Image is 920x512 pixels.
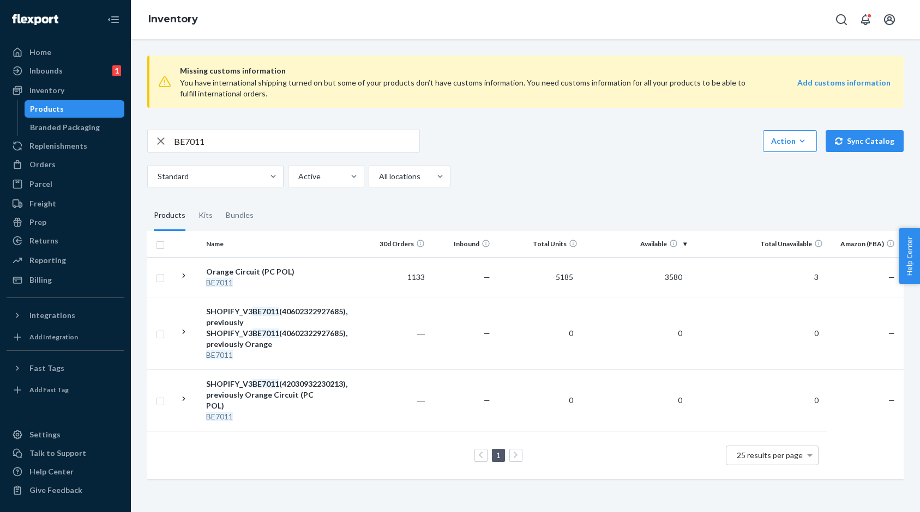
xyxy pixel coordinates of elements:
button: Help Center [899,228,920,284]
a: Add Fast Tag [7,381,124,399]
a: Talk to Support [7,444,124,462]
div: Fast Tags [29,363,64,374]
strong: Add customs information [797,78,891,87]
a: Prep [7,214,124,231]
div: Branded Packaging [30,122,100,133]
span: 0 [674,328,687,338]
span: 0 [564,395,578,405]
a: Inbounds1 [7,62,124,80]
td: 1133 [364,257,429,297]
span: — [888,395,895,405]
a: Settings [7,426,124,443]
input: Standard [157,171,158,182]
th: Total Unavailable [691,231,827,257]
div: Home [29,47,51,58]
span: — [484,328,490,338]
em: BE7011 [206,412,233,421]
div: Freight [29,198,56,209]
div: Orange Circuit (PC POL) [206,266,320,277]
div: Bundles [226,200,254,231]
a: Returns [7,232,124,249]
th: Total Units [495,231,582,257]
div: Returns [29,235,58,246]
div: Integrations [29,310,75,321]
div: Orders [29,159,56,170]
div: Prep [29,217,46,228]
div: Replenishments [29,141,87,151]
button: Integrations [7,307,124,324]
a: Freight [7,195,124,212]
button: Give Feedback [7,481,124,499]
span: 0 [564,328,578,338]
th: Amazon (FBA) [827,231,904,257]
button: Action [763,130,817,152]
div: 1 [112,65,121,76]
a: Page 1 is your current page [494,450,503,460]
a: Orders [7,156,124,173]
div: Settings [29,429,61,440]
button: Sync Catalog [826,130,904,152]
span: — [484,395,490,405]
div: Products [154,200,185,231]
div: Talk to Support [29,448,86,459]
button: Open Search Box [831,9,852,31]
a: Branded Packaging [25,119,125,136]
a: Parcel [7,175,124,193]
div: Inventory [29,85,64,96]
div: Billing [29,275,52,285]
th: Inbound [429,231,495,257]
div: Action [771,136,809,147]
a: Replenishments [7,137,124,155]
th: Name [202,231,324,257]
div: Products [30,103,64,114]
div: SHOPIFY_V3 (40602322927685), previously SHOPIFY_V3 (40602322927685), previously Orange [206,306,320,350]
input: Search inventory by name or sku [174,130,419,152]
em: BE7011 [206,278,233,287]
div: SHOPIFY_V3 (42030932230213), previously Orange Circuit (PC POL) [206,379,320,411]
ol: breadcrumbs [140,4,207,35]
span: 0 [674,395,687,405]
a: Add customs information [797,77,891,99]
em: BE7011 [252,379,279,388]
div: Inbounds [29,65,63,76]
div: Add Fast Tag [29,385,69,394]
button: Open notifications [855,9,876,31]
a: Reporting [7,252,124,269]
span: 5185 [551,272,578,282]
a: Inventory [7,82,124,99]
span: 0 [810,395,823,405]
span: — [484,272,490,282]
input: Active [297,171,298,182]
span: 0 [810,328,823,338]
div: Give Feedback [29,485,82,496]
th: Available [582,231,691,257]
a: Inventory [148,13,198,25]
button: Fast Tags [7,359,124,377]
div: You have international shipping turned on but some of your products don’t have customs informatio... [180,77,748,99]
a: Home [7,44,124,61]
em: BE7011 [206,350,233,359]
a: Help Center [7,463,124,480]
span: — [888,328,895,338]
th: 30d Orders [364,231,429,257]
span: 3 [810,272,823,282]
em: BE7011 [252,328,279,338]
img: Flexport logo [12,14,58,25]
em: BE7011 [252,307,279,316]
td: ― [364,369,429,431]
div: Reporting [29,255,66,266]
td: ― [364,297,429,369]
div: Kits [199,200,213,231]
div: Parcel [29,179,52,190]
span: 3580 [660,272,687,282]
span: — [888,272,895,282]
div: Add Integration [29,332,78,342]
span: 25 results per page [737,450,803,460]
a: Products [25,100,125,118]
input: All locations [378,171,379,182]
div: Help Center [29,466,74,477]
a: Add Integration [7,328,124,346]
a: Billing [7,271,124,289]
button: Open account menu [879,9,900,31]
